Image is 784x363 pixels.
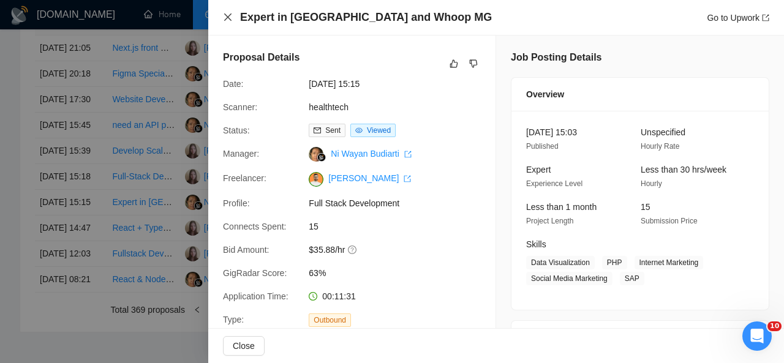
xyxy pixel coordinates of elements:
span: Less than 30 hrs/week [641,165,726,174]
span: Scanner: [223,102,257,112]
span: export [404,151,412,158]
span: export [404,175,411,182]
span: GigRadar Score: [223,268,287,278]
span: Submission Price [641,217,698,225]
h5: Job Posting Details [511,50,601,65]
span: dislike [469,59,478,69]
span: SAP [620,272,644,285]
span: Connects Spent: [223,222,287,231]
span: Skills [526,239,546,249]
span: export [762,14,769,21]
span: 15 [641,202,650,212]
span: Viewed [367,126,391,135]
span: Less than 1 month [526,202,597,212]
span: Internet Marketing [635,256,704,269]
span: Overview [526,88,564,101]
span: Unspecified [641,127,685,137]
span: $35.88/hr [309,243,492,256]
span: close [223,12,233,22]
span: Status: [223,125,250,135]
button: Close [223,336,265,356]
span: Freelancer: [223,173,266,183]
span: Expert [526,165,551,174]
span: Date: [223,79,243,89]
a: Go to Upworkexport [707,13,769,23]
h5: Proposal Details [223,50,300,65]
span: Project Length [526,217,573,225]
span: Sent [325,126,341,135]
a: healthtech [309,102,349,112]
span: Hourly [641,179,662,188]
div: Client Details [526,321,754,354]
span: Manager: [223,149,259,159]
span: like [450,59,458,69]
span: Type: [223,315,244,324]
span: PHP [602,256,627,269]
button: like [447,56,461,71]
span: 15 [309,220,492,233]
span: Close [233,339,255,353]
span: [DATE] 15:15 [309,77,492,91]
span: Social Media Marketing [526,272,612,285]
span: 63% [309,266,492,280]
h4: Expert in [GEOGRAPHIC_DATA] and Whoop MG [240,10,492,25]
span: clock-circle [309,292,317,301]
span: Data Visualization [526,256,595,269]
span: eye [355,127,363,134]
span: Experience Level [526,179,582,188]
span: Bid Amount: [223,245,269,255]
span: question-circle [348,245,358,255]
span: Outbound [309,313,351,327]
span: [DATE] 15:03 [526,127,577,137]
span: Published [526,142,559,151]
img: c1NLmzrk-0pBZjOo1nLSJnOz0itNHKTdmMHAt8VIsLFzaWqqsJDJtcFyV3OYvrqgu3 [309,172,323,187]
button: Close [223,12,233,23]
img: gigradar-bm.png [317,153,326,162]
a: [PERSON_NAME] export [328,173,411,183]
span: Full Stack Development [309,196,492,210]
span: Profile: [223,198,250,208]
span: mail [314,127,321,134]
span: 00:11:31 [322,291,356,301]
span: Hourly Rate [641,142,679,151]
a: Ni Wayan Budiarti export [331,149,411,159]
span: Application Time: [223,291,288,301]
iframe: Intercom live chat [742,321,772,351]
button: dislike [466,56,481,71]
span: 10 [767,321,782,331]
